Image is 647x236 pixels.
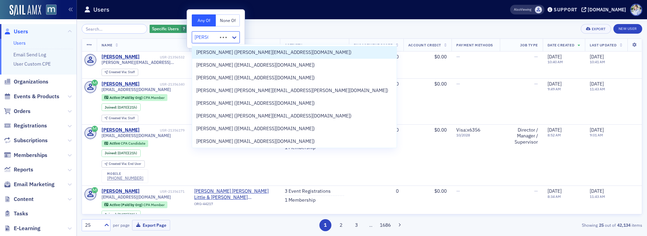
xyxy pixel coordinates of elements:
span: Joined : [105,151,118,155]
a: User Custom CPE [13,61,51,67]
time: 8:52 AM [548,133,561,137]
span: [DATE] [590,188,604,194]
div: 0 [354,188,398,194]
span: Specific Users [152,26,179,31]
span: [DATE] [590,54,604,60]
a: SailAMX [10,5,41,16]
a: [PHONE_NUMBER] [107,176,143,181]
div: USR-21356340 [141,82,185,87]
span: [DATE] [590,127,604,133]
span: E-Learning [14,225,40,232]
span: [PERSON_NAME] ([PERSON_NAME][EMAIL_ADDRESS][PERSON_NAME][DOMAIN_NAME]) [196,87,388,94]
span: [DATE] [118,212,128,217]
div: End User [109,162,141,166]
span: Justin Chase [535,6,542,13]
a: New User [613,24,642,34]
button: 3 [351,219,363,231]
time: 10:41 AM [590,59,605,64]
span: Created Via : [109,70,128,74]
div: Created Via: Staff [102,115,138,122]
span: Joined : [105,212,118,217]
strong: 42,134 [616,222,632,228]
button: Export Page [132,220,170,231]
span: [PERSON_NAME] ([EMAIL_ADDRESS][DOMAIN_NAME]) [196,100,315,107]
div: Also [514,7,520,12]
time: 8:34 AM [548,194,561,199]
span: Users [14,28,28,35]
span: — [456,188,460,194]
div: Support [554,7,577,13]
span: — [534,81,538,87]
a: E-Learning [4,225,40,232]
button: 2 [335,219,347,231]
a: [PERSON_NAME] [102,188,140,194]
a: View Homepage [41,4,57,16]
time: 9:49 AM [548,87,561,91]
span: Activity [285,43,303,47]
button: 1686 [379,219,391,231]
span: $0.00 [434,188,447,194]
span: Events & Products [14,93,59,100]
div: USR-21356171 [141,189,185,194]
div: Active (Paid by Org): Active (Paid by Org): CPA Member [102,94,168,101]
span: [DATE] [548,54,562,60]
div: [PERSON_NAME] [102,127,140,133]
div: 25 [85,222,100,229]
span: Visa : x6356 [456,127,480,133]
span: [DATE] [548,81,562,87]
time: 9:01 AM [590,133,603,137]
span: 10 / 2028 [456,133,495,137]
div: Created Via: Staff [102,69,138,76]
img: SailAMX [46,4,57,15]
span: Active [109,141,121,146]
span: [DATE] [548,188,562,194]
a: Users [4,28,28,35]
div: Joined: 2025-10-08 00:00:00 [102,103,141,111]
span: Organizations [14,78,48,86]
button: None Of [216,14,240,26]
span: [PERSON_NAME] ([EMAIL_ADDRESS][DOMAIN_NAME]) [196,61,315,69]
time: 10:40 AM [548,59,563,64]
span: CPA Member [143,202,165,207]
a: Tasks [4,210,28,217]
span: Profile [630,4,642,16]
span: $0.00 [434,127,447,133]
a: Active (Paid by Org) CPA Member [104,203,164,207]
button: Export [581,24,611,34]
div: Export [592,27,606,31]
span: [PERSON_NAME] ([EMAIL_ADDRESS][DOMAIN_NAME]) [196,138,315,145]
a: Content [4,195,34,203]
span: [DATE] [590,81,604,87]
span: — [534,54,538,60]
span: Grandizio Wilkins Little & Matthews (Hunt Valley, MD) [194,188,275,200]
strong: 25 [598,222,605,228]
span: [EMAIL_ADDRESS][DOMAIN_NAME] [102,133,171,138]
a: [PERSON_NAME] [102,81,140,87]
span: [EMAIL_ADDRESS][DOMAIN_NAME] [102,194,171,200]
span: [PERSON_NAME] ([EMAIL_ADDRESS][DOMAIN_NAME]) [196,125,315,132]
div: Active (Paid by Org): Active (Paid by Org): CPA Member [102,201,168,208]
span: [DATE] [118,105,128,110]
span: — [456,54,460,60]
span: Active (Paid by Org) [109,202,143,207]
div: Staff [109,70,135,74]
span: Active (Paid by Org) [109,95,143,100]
span: [PERSON_NAME] ([PERSON_NAME][EMAIL_ADDRESS][DOMAIN_NAME]) [196,49,352,56]
span: — [456,81,460,87]
span: Joined : [105,105,118,110]
time: 11:43 AM [590,194,605,199]
span: Registrations [14,122,47,130]
a: 1 Membership [285,197,316,203]
span: [EMAIL_ADDRESS][DOMAIN_NAME] [102,87,171,92]
span: Last Updated [590,43,616,47]
input: Search… [82,24,147,34]
a: Orders [4,108,31,115]
div: Showing out of items [460,222,642,228]
span: Payment Methods [456,43,493,47]
div: (21h) [118,212,137,217]
span: Created Via : [109,161,128,166]
span: Email Marketing [14,181,55,188]
span: Name [102,43,113,47]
